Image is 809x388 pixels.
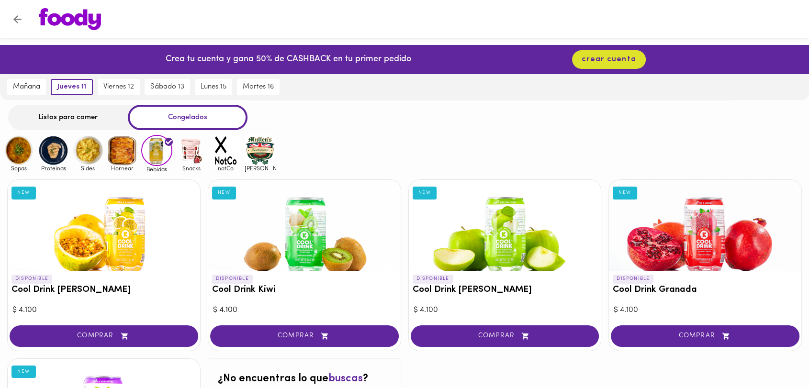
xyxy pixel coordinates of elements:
h2: ¿No encuentras lo que ? [218,373,391,385]
div: $ 4.100 [614,305,797,316]
span: viernes 12 [103,83,134,91]
div: Listos para comer [8,105,128,130]
div: NEW [613,187,637,199]
div: Cool Drink Kiwi [208,180,401,271]
h3: Cool Drink Kiwi [212,285,397,295]
span: martes 16 [243,83,274,91]
h3: Cool Drink [PERSON_NAME] [11,285,196,295]
p: DISPONIBLE [11,275,52,283]
span: crear cuenta [582,55,636,64]
button: jueves 11 [51,79,93,95]
div: Cool Drink Manzana Verde [409,180,601,271]
p: DISPONIBLE [413,275,453,283]
span: Snacks [176,165,207,171]
span: Sopas [3,165,34,171]
div: $ 4.100 [213,305,396,316]
span: Proteinas [38,165,69,171]
iframe: Messagebird Livechat Widget [753,333,799,378]
button: COMPRAR [411,325,599,347]
div: NEW [11,187,36,199]
span: Hornear [107,165,138,171]
span: Sides [72,165,103,171]
button: crear cuenta [572,50,646,69]
div: $ 4.100 [414,305,596,316]
span: COMPRAR [623,332,787,340]
button: lunes 15 [195,79,232,95]
span: lunes 15 [201,83,226,91]
span: mañana [13,83,40,91]
p: DISPONIBLE [212,275,253,283]
button: COMPRAR [611,325,799,347]
img: Bebidas [141,135,172,166]
span: sábado 13 [150,83,184,91]
span: notCo [210,165,241,171]
button: COMPRAR [210,325,399,347]
button: COMPRAR [10,325,198,347]
div: $ 4.100 [12,305,195,316]
span: [PERSON_NAME] [245,165,276,171]
img: Snacks [176,135,207,166]
img: Sides [72,135,103,166]
img: Hornear [107,135,138,166]
img: mullens [245,135,276,166]
h3: Cool Drink [PERSON_NAME] [413,285,597,295]
div: Cool Drink Maracuya [8,180,200,271]
img: Sopas [3,135,34,166]
img: Proteinas [38,135,69,166]
p: DISPONIBLE [613,275,653,283]
button: mañana [7,79,46,95]
img: notCo [210,135,241,166]
div: NEW [413,187,437,199]
div: Congelados [128,105,247,130]
span: COMPRAR [222,332,387,340]
div: Cool Drink Granada [609,180,801,271]
button: viernes 12 [98,79,140,95]
button: Volver [6,8,29,31]
span: jueves 11 [57,83,86,91]
p: Crea tu cuenta y gana 50% de CASHBACK en tu primer pedido [166,54,411,66]
button: martes 16 [237,79,280,95]
button: sábado 13 [145,79,190,95]
span: buscas [328,373,363,384]
h3: Cool Drink Granada [613,285,798,295]
span: COMPRAR [22,332,186,340]
img: logo.png [39,8,101,30]
span: Bebidas [141,166,172,172]
div: NEW [212,187,236,199]
div: NEW [11,366,36,378]
span: COMPRAR [423,332,587,340]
